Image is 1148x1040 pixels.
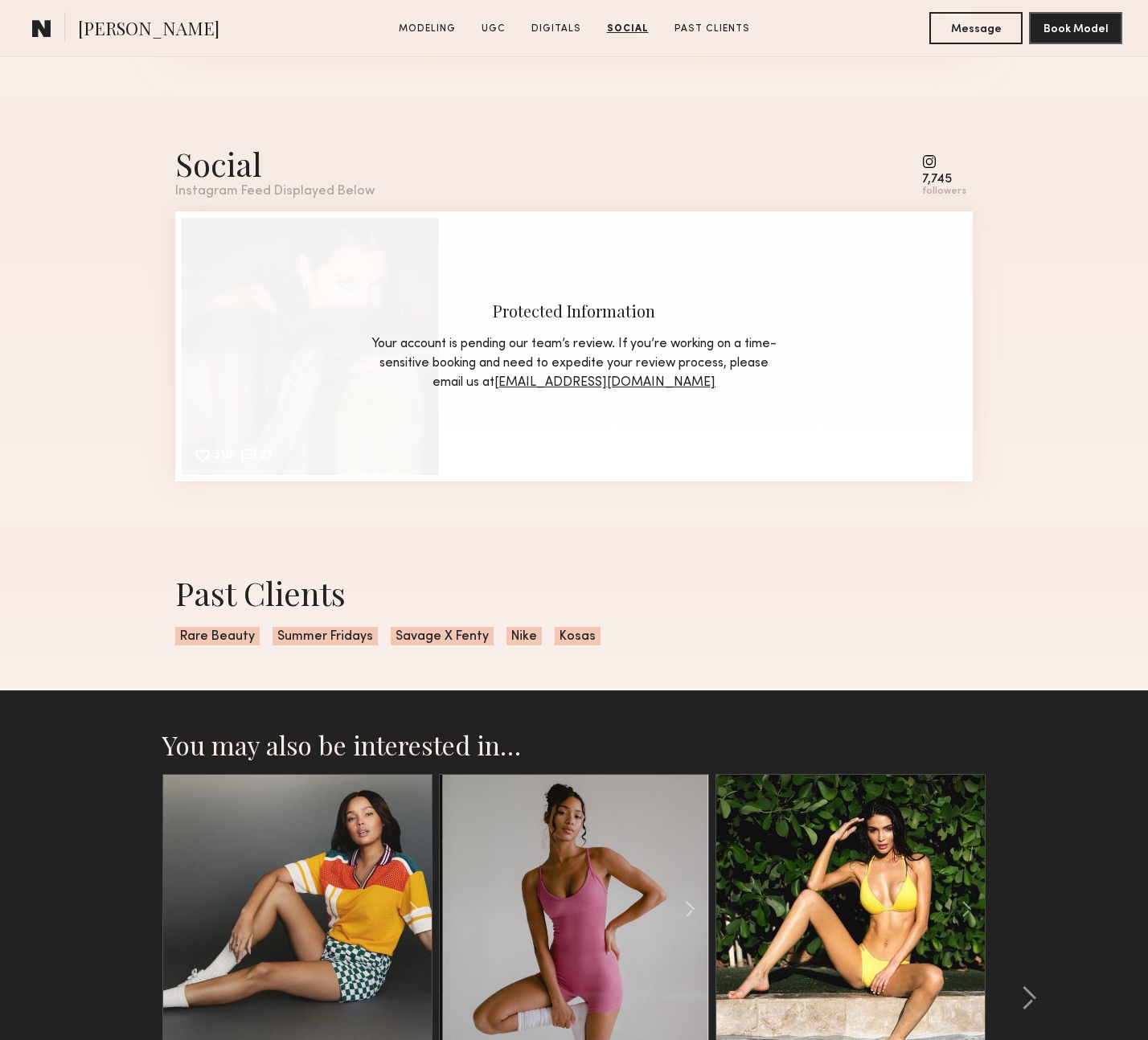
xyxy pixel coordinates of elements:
[175,142,375,185] div: Social
[175,185,375,199] div: Instagram Feed Displayed Below
[601,22,655,36] a: Social
[273,627,378,646] span: Summer Fridays
[392,22,462,36] a: Modeling
[555,627,601,646] span: Kosas
[475,22,512,36] a: UGC
[78,16,219,44] span: [PERSON_NAME]
[506,627,542,646] span: Nike
[922,174,966,186] div: 7,745
[929,12,1023,44] button: Message
[175,627,260,646] span: Rare Beauty
[668,22,756,36] a: Past Clients
[1029,21,1122,35] a: Book Model
[175,571,973,614] div: Past Clients
[162,729,986,761] h2: You may also be interested in…
[369,334,779,392] div: Your account is pending our team’s review. If you’re working on a time-sensitive booking and need...
[494,376,715,389] a: [EMAIL_ADDRESS][DOMAIN_NAME]
[1029,12,1122,44] button: Book Model
[525,22,588,36] a: Digitals
[369,300,779,321] div: Protected Information
[922,186,966,198] div: followers
[391,627,494,646] span: Savage X Fenty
